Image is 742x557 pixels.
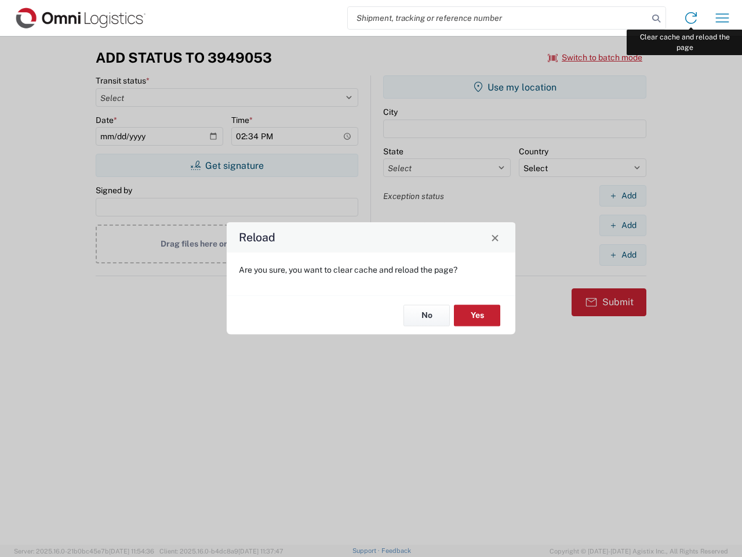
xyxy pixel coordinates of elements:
h4: Reload [239,229,275,246]
button: Yes [454,305,500,326]
input: Shipment, tracking or reference number [348,7,648,29]
button: Close [487,229,503,245]
p: Are you sure, you want to clear cache and reload the page? [239,265,503,275]
button: No [403,305,450,326]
